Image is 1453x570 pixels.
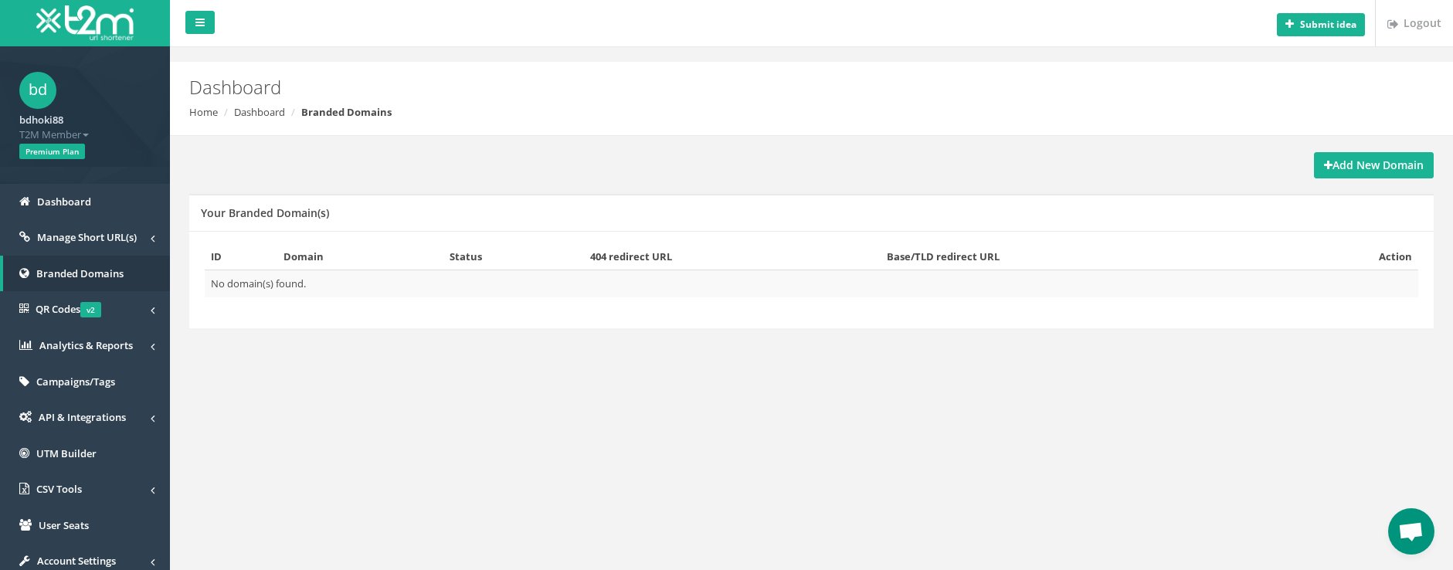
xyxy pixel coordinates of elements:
[1388,508,1434,555] div: Open chat
[19,109,151,141] a: bdhoki88 T2M Member
[189,105,218,119] a: Home
[36,266,124,280] span: Branded Domains
[189,77,1223,97] h2: Dashboard
[443,243,585,270] th: Status
[36,482,82,496] span: CSV Tools
[37,230,137,244] span: Manage Short URL(s)
[39,410,126,424] span: API & Integrations
[277,243,443,270] th: Domain
[205,243,277,270] th: ID
[37,554,116,568] span: Account Settings
[19,144,85,159] span: Premium Plan
[36,375,115,388] span: Campaigns/Tags
[36,446,97,460] span: UTM Builder
[1275,243,1418,270] th: Action
[37,195,91,209] span: Dashboard
[36,302,101,316] span: QR Codes
[36,5,134,40] img: T2M
[39,338,133,352] span: Analytics & Reports
[201,207,329,219] h5: Your Branded Domain(s)
[19,127,151,142] span: T2M Member
[584,243,881,270] th: 404 redirect URL
[234,105,285,119] a: Dashboard
[19,72,56,109] span: bd
[301,105,392,119] strong: Branded Domains
[881,243,1275,270] th: Base/TLD redirect URL
[1277,13,1365,36] button: Submit idea
[80,302,101,317] span: v2
[205,270,1418,297] td: No domain(s) found.
[19,113,63,127] strong: bdhoki88
[1314,152,1434,178] a: Add New Domain
[1324,158,1424,172] strong: Add New Domain
[1300,18,1356,31] b: Submit idea
[39,518,89,532] span: User Seats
